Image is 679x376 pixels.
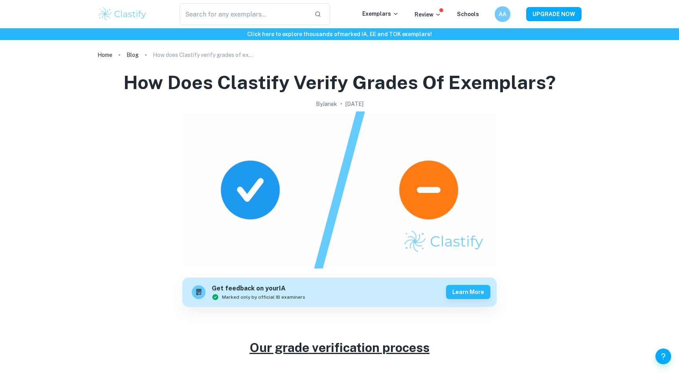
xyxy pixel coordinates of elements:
[153,51,255,59] p: How does Clastify verify grades of exemplars?
[182,277,497,307] a: Get feedback on yourIAMarked only by official IB examinersLearn more
[250,340,429,355] u: Our grade verification process
[182,111,497,268] img: How does Clastify verify grades of exemplars? cover image
[345,100,363,108] h2: [DATE]
[123,70,556,95] h1: How does Clastify verify grades of exemplars?
[446,285,490,299] button: Learn more
[655,349,671,364] button: Help and Feedback
[222,294,305,301] span: Marked only by official IB examiners
[212,284,305,294] h6: Get feedback on your IA
[180,3,308,25] input: Search for any exemplars...
[340,100,342,108] p: •
[127,49,139,60] a: Blog
[495,6,510,22] button: AA
[316,100,337,108] h2: By Janek
[457,11,479,17] a: Schools
[498,10,507,18] h6: AA
[526,7,582,21] button: UPGRADE NOW
[415,10,441,19] p: Review
[97,6,147,22] img: Clastify logo
[2,30,677,38] h6: Click here to explore thousands of marked IA, EE and TOK exemplars !
[97,49,112,60] a: Home
[362,9,399,18] p: Exemplars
